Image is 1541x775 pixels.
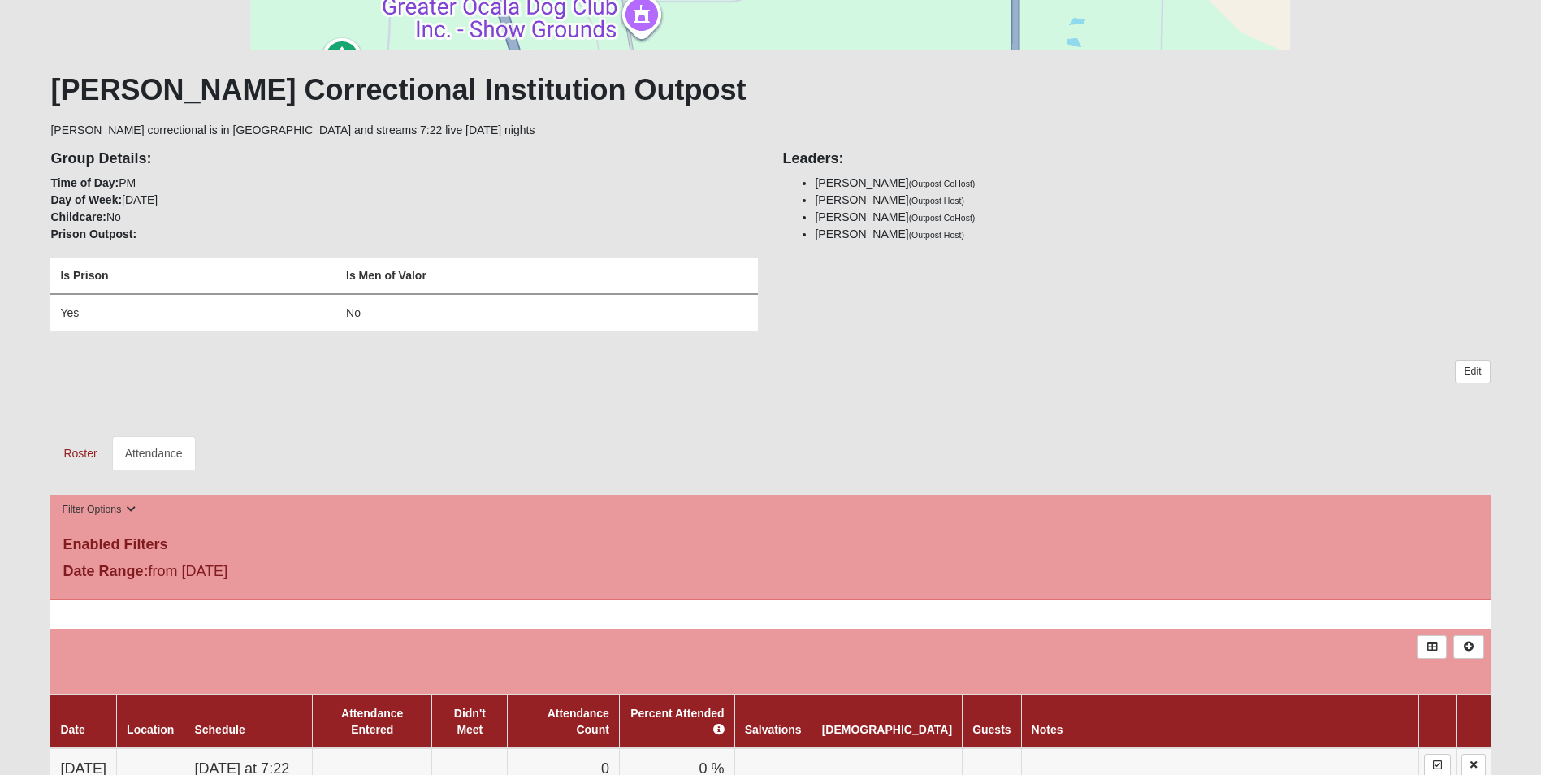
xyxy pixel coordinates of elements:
[50,72,1490,107] h1: [PERSON_NAME] Correctional Institution Outpost
[50,176,119,189] strong: Time of Day:
[50,193,122,206] strong: Day of Week:
[63,561,148,582] label: Date Range:
[336,258,758,294] th: Is Men of Valor
[50,210,106,223] strong: Childcare:
[630,707,724,736] a: Percent Attended
[909,196,964,206] small: (Outpost Host)
[782,150,1490,168] h4: Leaders:
[341,707,403,736] a: Attendance Entered
[909,213,976,223] small: (Outpost CoHost)
[734,695,812,748] th: Salvations
[112,436,196,470] a: Attendance
[50,294,336,331] td: Yes
[1455,360,1490,383] a: Edit
[50,150,758,168] h4: Group Details:
[60,723,84,736] a: Date
[50,258,336,294] th: Is Prison
[909,179,976,188] small: (Outpost CoHost)
[815,209,1490,226] li: [PERSON_NAME]
[812,695,962,748] th: [DEMOGRAPHIC_DATA]
[194,723,245,736] a: Schedule
[1453,635,1483,659] a: Alt+N
[50,436,110,470] a: Roster
[548,707,609,736] a: Attendance Count
[963,695,1021,748] th: Guests
[50,561,530,587] div: from [DATE]
[815,192,1490,209] li: [PERSON_NAME]
[336,294,758,331] td: No
[1032,723,1063,736] a: Notes
[63,536,1478,554] h4: Enabled Filters
[1417,635,1447,659] a: Export to Excel
[815,175,1490,192] li: [PERSON_NAME]
[454,707,486,736] a: Didn't Meet
[127,723,174,736] a: Location
[909,230,964,240] small: (Outpost Host)
[815,226,1490,243] li: [PERSON_NAME]
[38,139,770,348] div: PM [DATE] No
[57,501,141,518] button: Filter Options
[50,227,136,240] strong: Prison Outpost:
